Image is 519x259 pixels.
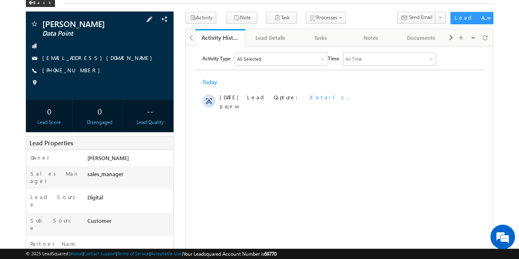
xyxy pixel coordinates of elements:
a: Notes [346,29,397,46]
a: [PHONE_NUMBER] [42,66,104,73]
button: Task [266,12,297,24]
div: Lead Quality [129,119,171,126]
span: Send Email [409,14,432,21]
div: Lead Score [28,119,70,126]
div: All Time [160,9,176,16]
a: Activity History [195,29,246,46]
div: . [61,47,202,55]
label: Partner Name [30,240,80,255]
span: [DATE] [34,47,52,55]
span: Data Point [42,30,133,38]
a: [EMAIL_ADDRESS][DOMAIN_NAME] [42,54,156,61]
span: © 2025 LeadSquared | | | | | [26,250,277,258]
a: About [71,251,82,256]
label: Owner [30,154,50,161]
span: Activity Type [16,6,45,18]
button: Send Email [397,12,436,24]
button: Processes [306,12,346,24]
label: Sub Source [30,217,80,231]
label: Lead Source [30,193,80,208]
a: Acceptable Use [151,251,182,256]
div: Lead Actions [454,14,489,21]
a: Contact Support [84,251,116,256]
a: Tasks [296,29,346,46]
span: [PERSON_NAME] [87,154,128,161]
div: All Selected [51,9,75,16]
div: Digital [85,193,173,205]
a: Terms of Service [117,251,149,256]
span: [PERSON_NAME] [42,20,133,28]
button: Lead Actions [450,12,493,24]
span: Lead Properties [30,139,73,147]
span: 69770 [264,251,277,257]
div: 0 [78,103,121,119]
span: Time [142,6,153,18]
label: Sales Manager [30,170,80,185]
a: Documents [396,29,447,46]
div: 0 [28,103,70,119]
div: -- [129,103,171,119]
div: Documents [403,33,439,43]
button: Note [226,12,257,24]
div: All Selected [49,7,142,19]
div: Lead Details [252,33,288,43]
div: sales_manager [85,170,173,181]
span: Your Leadsquared Account Number is [183,251,277,257]
span: 12:01 PM [34,57,58,64]
div: Notes [353,33,389,43]
div: Disengaged [78,119,121,126]
div: Today [16,32,43,39]
a: Lead Details [245,29,296,46]
div: Tasks [302,33,339,43]
span: Lead Capture: [61,47,117,54]
div: Customer [85,217,173,228]
span: Processes [316,14,337,21]
span: details [123,47,161,54]
button: Activity [185,12,216,24]
div: Activity History [201,34,240,41]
